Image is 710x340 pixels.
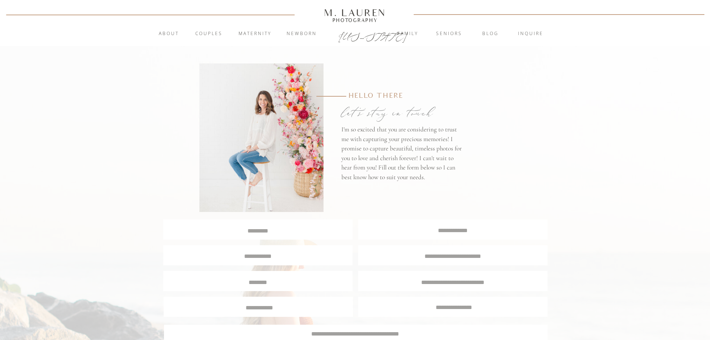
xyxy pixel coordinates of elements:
[341,125,464,188] p: I'm so excited that you are considering to trust me with capturing your precious memories! I prom...
[302,9,408,17] a: M. Lauren
[348,91,445,103] p: Hello there
[189,30,229,38] a: Couples
[470,30,511,38] a: blog
[341,103,464,123] p: let's stay in touch
[338,31,372,40] a: [US_STATE]
[282,30,322,38] a: Newborn
[429,30,469,38] a: Seniors
[321,18,389,22] a: Photography
[155,30,183,38] a: About
[511,30,551,38] a: inquire
[388,30,428,38] a: Family
[235,30,275,38] a: Maternity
